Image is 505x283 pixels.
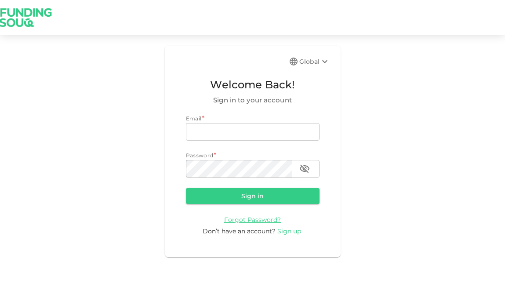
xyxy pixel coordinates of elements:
span: Forgot Password? [224,216,281,224]
span: Don’t have an account? [203,227,276,235]
span: Sign up [277,227,301,235]
span: Password [186,152,214,159]
span: Email [186,115,202,122]
button: Sign in [186,188,320,204]
input: password [186,160,292,178]
div: Global [299,56,330,67]
a: Forgot Password? [224,215,281,224]
span: Sign in to your account [186,95,320,105]
span: Welcome Back! [186,76,320,93]
input: email [186,123,320,141]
